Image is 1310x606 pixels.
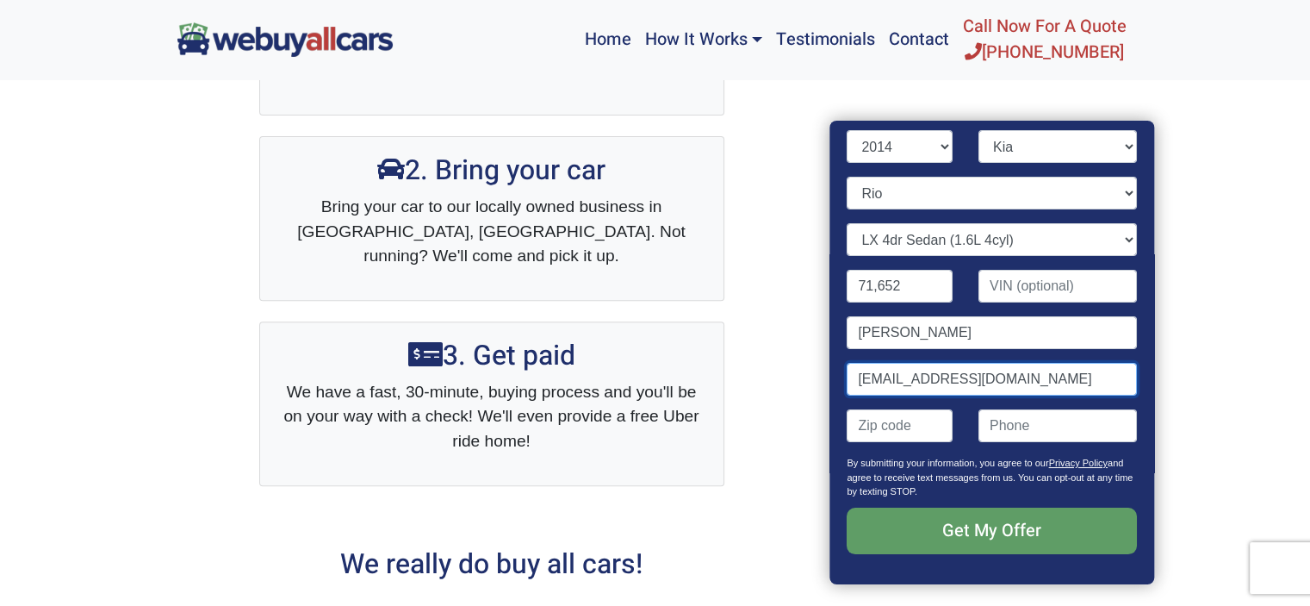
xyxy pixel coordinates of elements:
input: Zip code [847,409,953,442]
input: Mileage [847,270,953,303]
p: By submitting your information, you agree to our and agree to receive text messages from us. You ... [847,456,1137,508]
a: Testimonials [769,7,882,72]
a: Home [578,7,637,72]
a: Privacy Policy [1049,458,1108,468]
input: Phone [978,409,1137,442]
input: VIN (optional) [978,270,1137,303]
h2: We really do buy all cars! [177,548,806,581]
input: Get My Offer [847,508,1137,554]
form: Contact form [847,130,1137,582]
a: Call Now For A Quote[PHONE_NUMBER] [956,7,1133,72]
h2: 3. Get paid [277,340,706,372]
p: Bring your car to our locally owned business in [GEOGRAPHIC_DATA], [GEOGRAPHIC_DATA]. Not running... [277,195,706,269]
a: Contact [882,7,956,72]
input: Email [847,363,1137,396]
h2: 2. Bring your car [277,154,706,187]
p: We have a fast, 30-minute, buying process and you'll be on your way with a check! We'll even prov... [277,380,706,454]
img: We Buy All Cars in NJ logo [177,22,393,56]
input: Name [847,316,1137,349]
a: How It Works [637,7,768,72]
